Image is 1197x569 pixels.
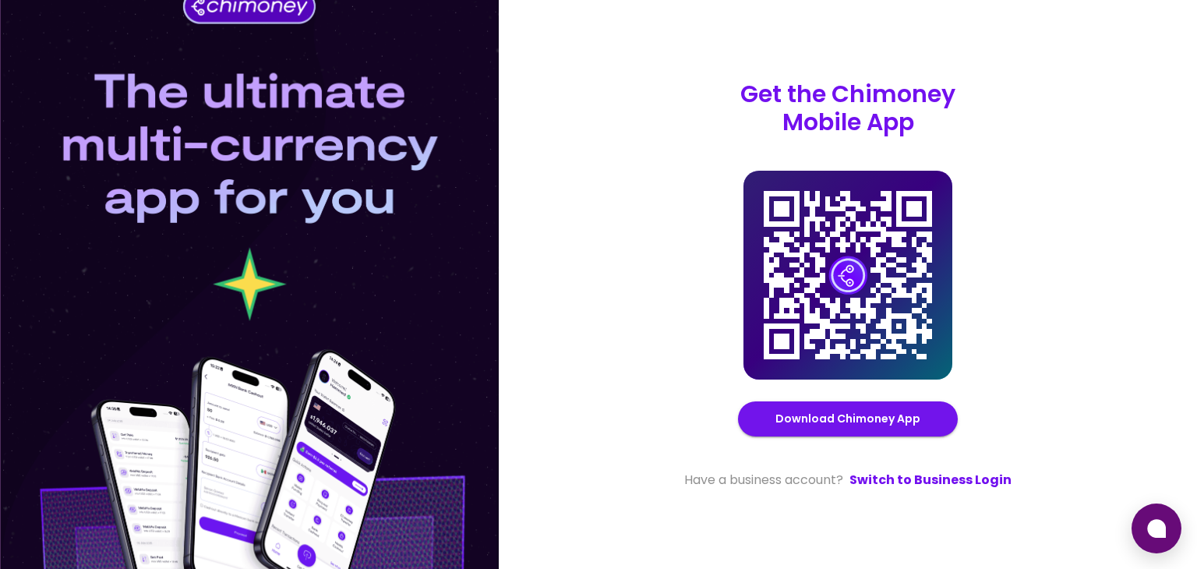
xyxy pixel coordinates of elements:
span: Have a business account? [684,471,843,489]
a: Download Chimoney App [775,409,920,429]
p: Get the Chimoney Mobile App [740,80,955,136]
button: Open chat window [1132,504,1181,553]
button: Download Chimoney App [738,401,958,436]
a: Switch to Business Login [849,471,1012,489]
